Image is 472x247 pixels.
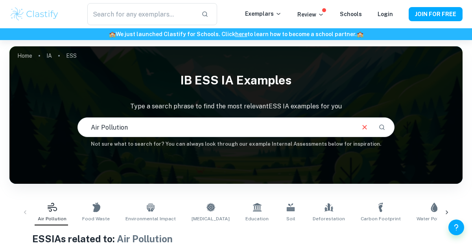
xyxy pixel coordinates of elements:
input: Search for any exemplars... [87,3,195,25]
span: [MEDICAL_DATA] [192,215,230,222]
button: JOIN FOR FREE [409,7,463,21]
h6: Not sure what to search for? You can always look through our example Internal Assessments below f... [9,140,463,148]
span: Carbon Footprint [361,215,401,222]
h1: ESS IAs related to: [32,232,440,246]
a: IA [46,50,52,61]
span: Environmental Impact [125,215,176,222]
a: Schools [340,11,362,17]
span: Water Pollution [417,215,452,222]
p: Type a search phrase to find the most relevant ESS IA examples for you [9,102,463,111]
h1: IB ESS IA examples [9,68,463,92]
span: 🏫 [357,31,363,37]
input: E.g. rising sea levels, waste management, food waste... [78,116,354,138]
a: Home [17,50,32,61]
button: Clear [357,120,372,135]
a: here [235,31,247,37]
p: Exemplars [245,9,282,18]
button: Help and Feedback [448,220,464,235]
span: Food Waste [82,215,110,222]
a: Login [378,11,393,17]
span: Deforestation [313,215,345,222]
img: Clastify logo [9,6,59,22]
p: Review [297,10,324,19]
span: Air Pollution [38,215,66,222]
button: Search [375,121,389,134]
span: Air Pollution [117,233,173,244]
p: ESS [66,51,77,60]
span: 🏫 [109,31,116,37]
span: Education [245,215,269,222]
span: Soil [286,215,295,222]
h6: We just launched Clastify for Schools. Click to learn how to become a school partner. [2,30,470,38]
